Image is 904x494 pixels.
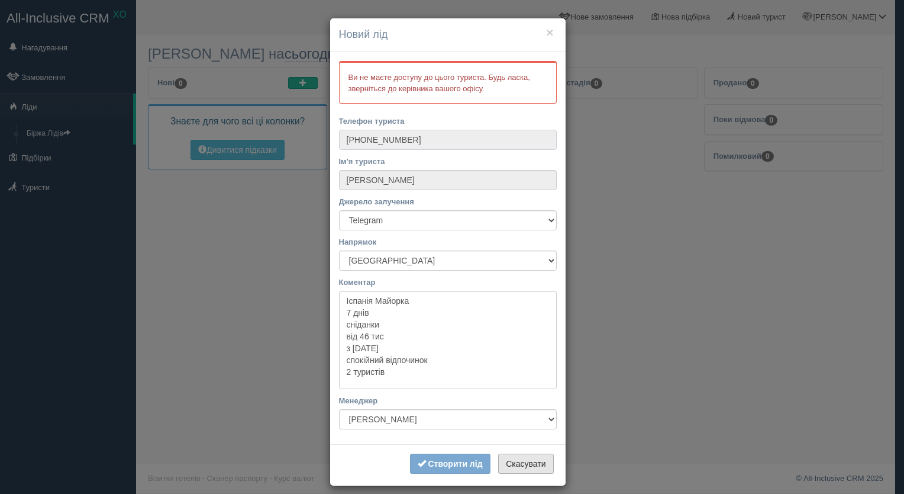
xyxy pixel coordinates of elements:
button: Створити лід [410,454,490,474]
label: Напрямок [339,236,557,248]
button: Скасувати [498,454,553,474]
h4: Новий лід [339,27,557,43]
button: × [546,26,553,39]
label: Менеджер [339,395,557,406]
p: Ви не маєте доступу до цього туриста. Будь ласка, зверніться до керівника вашого офісу. [339,61,557,104]
label: Телефон туриста [339,116,557,127]
label: Джерело залучення [339,196,557,207]
b: Створити лід [428,459,482,469]
label: Ім'я туриста [339,156,557,167]
label: Коментар [339,277,557,288]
